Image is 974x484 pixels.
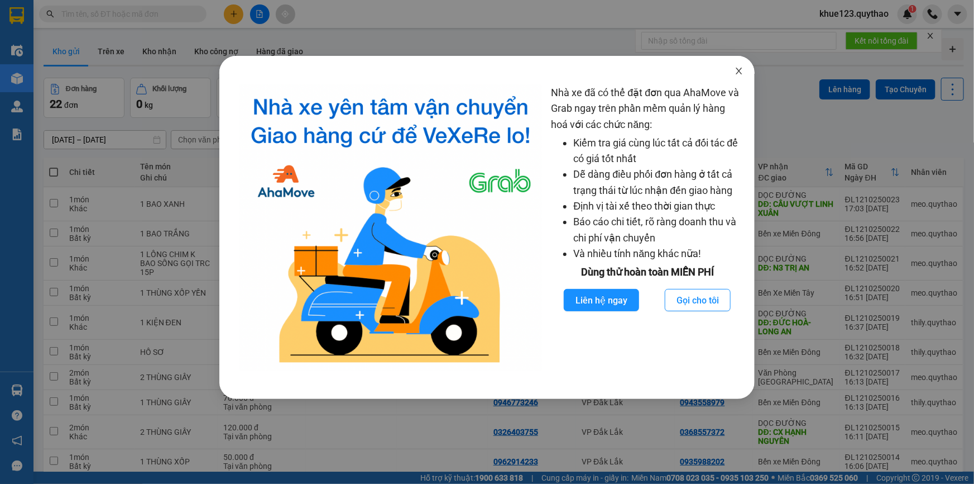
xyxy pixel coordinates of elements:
[551,85,743,371] div: Nhà xe đã có thể đặt đơn qua AhaMove và Grab ngay trên phần mềm quản lý hàng hoá với các chức năng:
[676,293,719,307] span: Gọi cho tôi
[573,167,743,198] li: Dễ dàng điều phối đơn hàng ở tất cả trạng thái từ lúc nhận đến giao hàng
[573,198,743,214] li: Định vị tài xế theo thời gian thực
[723,56,755,87] button: Close
[573,246,743,262] li: Và nhiều tính năng khác nữa!
[551,264,743,280] div: Dùng thử hoàn toàn MIỄN PHÍ
[239,85,543,371] img: logo
[575,293,627,307] span: Liên hệ ngay
[564,289,639,311] button: Liên hệ ngay
[665,289,731,311] button: Gọi cho tôi
[735,67,743,75] span: close
[573,135,743,167] li: Kiểm tra giá cùng lúc tất cả đối tác để có giá tốt nhất
[573,214,743,246] li: Báo cáo chi tiết, rõ ràng doanh thu và chi phí vận chuyển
